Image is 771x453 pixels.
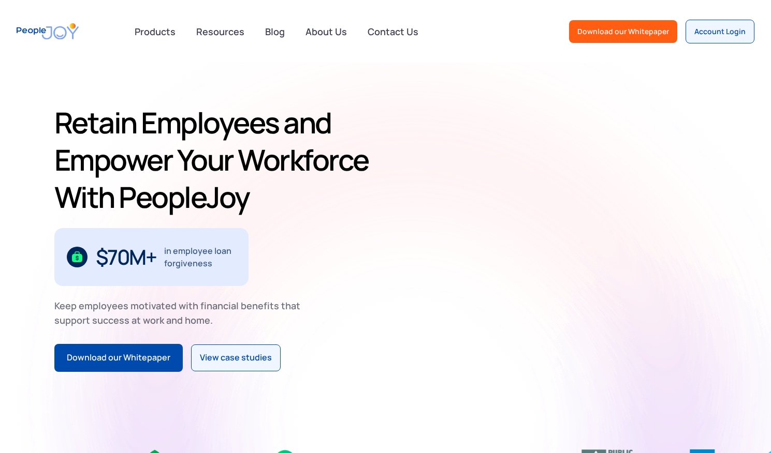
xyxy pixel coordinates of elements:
h1: Retain Employees and Empower Your Workforce With PeopleJoy [54,104,382,216]
div: in employee loan forgiveness [164,245,236,269]
a: About Us [299,20,353,43]
a: View case studies [191,344,281,371]
div: $70M+ [96,249,156,265]
div: 1 / 3 [54,228,249,286]
a: Contact Us [361,20,425,43]
a: home [17,17,79,46]
a: Download our Whitepaper [54,344,183,372]
div: Download our Whitepaper [577,26,669,37]
div: Keep employees motivated with financial benefits that support success at work and home. [54,298,309,327]
a: Resources [190,20,251,43]
a: Account Login [686,20,754,43]
a: Download our Whitepaper [569,20,677,43]
a: Blog [259,20,291,43]
div: View case studies [200,351,272,365]
div: Account Login [694,26,746,37]
div: Download our Whitepaper [67,351,170,365]
div: Products [128,21,182,42]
